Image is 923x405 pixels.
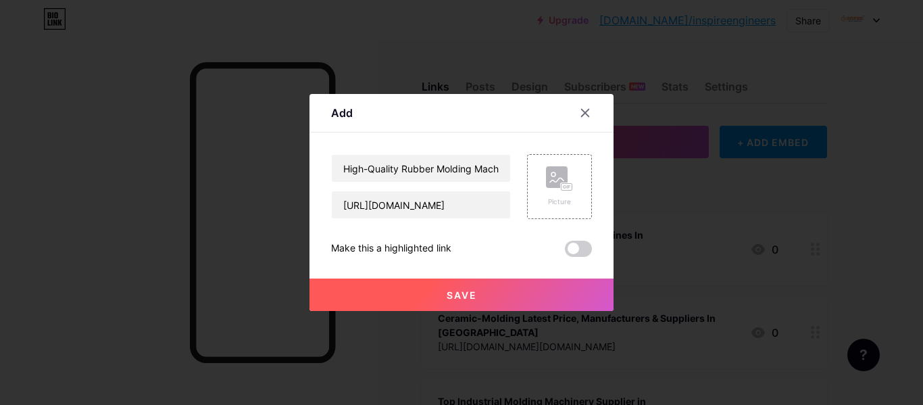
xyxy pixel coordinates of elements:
[331,105,353,121] div: Add
[332,191,510,218] input: URL
[447,289,477,301] span: Save
[331,241,451,257] div: Make this a highlighted link
[309,279,614,311] button: Save
[546,197,573,207] div: Picture
[332,155,510,182] input: Title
